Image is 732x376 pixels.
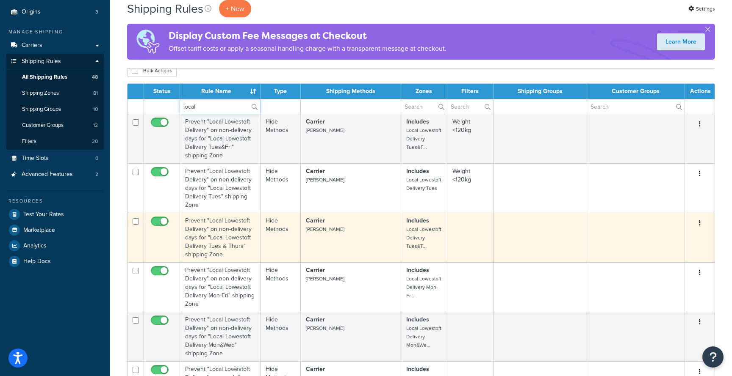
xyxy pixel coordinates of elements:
p: Offset tariff costs or apply a seasonal handling charge with a transparent message at checkout. [169,43,446,55]
span: Shipping Groups [22,106,61,113]
th: Shipping Groups [494,84,587,99]
span: Origins [22,8,41,16]
span: 0 [95,155,98,162]
td: Prevent "Local Lowestoft Delivery" on non-delivery days for "Local Lowestoft Delivery Tues & Thur... [180,213,261,262]
a: Filters 20 [6,134,104,149]
th: Rule Name : activate to sort column ascending [180,84,261,99]
span: Time Slots [22,155,49,162]
td: Prevent "Local Lowestoft Delivery" on non-delivery days for "Local Lowestoft Delivery Mon&Wed" sh... [180,312,261,361]
small: [PERSON_NAME] [306,126,344,134]
small: Local Lowestoft Delivery Mon&We... [406,324,441,349]
span: 81 [93,90,98,97]
a: Carriers [6,38,104,53]
span: 20 [92,138,98,145]
small: Local Lowestoft Delivery Tues&T... [406,225,441,250]
li: Shipping Zones [6,85,104,101]
td: Prevent "Local Lowestoft Delivery" on non-delivery days for "Local Lowestoft Delivery Mon-Fri" sh... [180,262,261,312]
strong: Carrier [306,266,325,274]
strong: Carrier [306,216,325,225]
a: Settings [688,3,715,15]
button: Bulk Actions [127,64,177,77]
span: 10 [93,106,98,113]
strong: Includes [406,117,429,126]
li: Customer Groups [6,118,104,133]
input: Search [447,99,493,114]
img: duties-banner-06bc72dcb5fe05cb3f9472aba00be2ae8eb53ab6f0d8bb03d382ba314ac3c341.png [127,24,169,60]
small: Local Lowestoft Delivery Mon-Fr... [406,275,441,299]
a: All Shipping Rules 48 [6,69,104,85]
strong: Includes [406,315,429,324]
th: Zones [401,84,447,99]
a: Help Docs [6,254,104,269]
td: Prevent "Local Lowestoft Delivery" on non-delivery days for "Local Lowestoft Delivery Tues&Fri" s... [180,114,261,163]
th: Shipping Methods [301,84,402,99]
th: Customer Groups [587,84,685,99]
li: Advanced Features [6,167,104,182]
h4: Display Custom Fee Messages at Checkout [169,29,446,43]
td: Hide Methods [261,163,300,213]
td: Hide Methods [261,312,300,361]
td: Weight <120kg [447,163,494,213]
span: Shipping Zones [22,90,59,97]
span: Shipping Rules [22,58,61,65]
div: Manage Shipping [6,28,104,36]
a: Advanced Features 2 [6,167,104,182]
li: Shipping Groups [6,102,104,117]
span: Test Your Rates [23,211,64,218]
li: Filters [6,134,104,149]
td: Hide Methods [261,262,300,312]
a: Test Your Rates [6,207,104,222]
a: Marketplace [6,222,104,238]
strong: Includes [406,266,429,274]
span: Filters [22,138,36,145]
small: [PERSON_NAME] [306,225,344,233]
span: Advanced Features [22,171,73,178]
span: 3 [95,8,98,16]
li: Shipping Rules [6,54,104,150]
input: Search [180,99,260,114]
li: Origins [6,4,104,20]
th: Filters [447,84,494,99]
span: 12 [93,122,98,129]
strong: Carrier [306,167,325,176]
li: All Shipping Rules [6,69,104,85]
td: Hide Methods [261,213,300,262]
span: Carriers [22,42,42,49]
span: 48 [92,74,98,81]
div: Resources [6,198,104,205]
a: Learn More [657,33,705,50]
a: Shipping Groups 10 [6,102,104,117]
span: All Shipping Rules [22,74,67,81]
th: Status [144,84,180,99]
strong: Includes [406,167,429,176]
small: [PERSON_NAME] [306,324,344,332]
input: Search [587,99,685,114]
td: Weight <120kg [447,114,494,163]
strong: Carrier [306,365,325,373]
a: Shipping Rules [6,54,104,69]
th: Actions [685,84,715,99]
strong: Includes [406,365,429,373]
td: Prevent "Local Lowestoft Delivery" on non-delivery days for "Local Lowestoft Delivery Tues" shipp... [180,163,261,213]
input: Search [401,99,446,114]
strong: Includes [406,216,429,225]
small: Local Lowestoft Delivery Tues&F... [406,126,441,151]
small: [PERSON_NAME] [306,176,344,184]
td: Hide Methods [261,114,300,163]
strong: Carrier [306,315,325,324]
span: 2 [95,171,98,178]
a: Shipping Zones 81 [6,85,104,101]
a: Analytics [6,238,104,253]
span: Help Docs [23,258,51,265]
small: [PERSON_NAME] [306,275,344,283]
a: Customer Groups 12 [6,118,104,133]
strong: Carrier [306,117,325,126]
h1: Shipping Rules [127,0,203,17]
a: Time Slots 0 [6,151,104,166]
span: Marketplace [23,227,55,234]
